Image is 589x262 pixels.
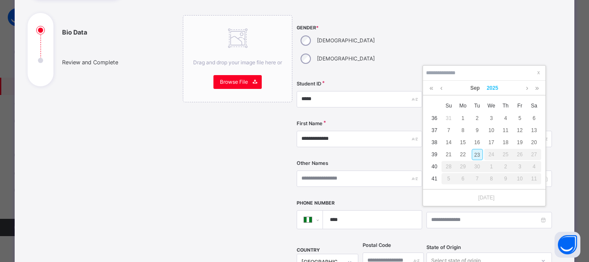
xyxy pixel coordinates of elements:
div: 2 [472,113,483,124]
td: 37 [427,124,442,136]
div: 18 [500,137,511,148]
td: October 7, 2025 [470,173,484,185]
td: October 11, 2025 [527,173,541,185]
label: Phone Number [297,200,335,207]
span: Gender [297,25,422,32]
div: 15 [457,137,469,148]
td: September 29, 2025 [456,161,470,173]
button: Open asap [555,232,580,258]
div: 6 [456,173,470,184]
div: 20 [529,137,540,148]
div: 4 [500,113,511,124]
span: We [484,102,498,110]
td: October 5, 2025 [442,173,456,185]
label: [DEMOGRAPHIC_DATA] [317,37,375,44]
td: 40 [427,161,442,173]
div: 19 [514,137,526,148]
div: 7 [470,173,484,184]
td: September 25, 2025 [498,148,513,161]
a: Next year (Control + right) [533,81,541,95]
div: 31 [443,113,454,124]
td: September 28, 2025 [442,161,456,173]
th: Wed [484,99,498,112]
div: 5 [514,113,526,124]
div: 24 [484,149,498,160]
div: 1 [484,161,498,172]
td: 36 [427,112,442,124]
td: October 10, 2025 [513,173,527,185]
a: Next month (PageDown) [524,81,530,95]
td: September 9, 2025 [470,124,484,136]
a: Sep [467,81,483,95]
td: September 16, 2025 [470,136,484,148]
td: September 24, 2025 [484,148,498,161]
td: September 6, 2025 [527,112,541,124]
label: Other Names [297,160,328,167]
div: 30 [470,161,484,172]
label: First Name [297,120,323,127]
div: 11 [527,173,541,184]
td: September 26, 2025 [513,148,527,161]
span: Tu [470,102,484,110]
div: 7 [443,125,454,136]
span: State of Origin [426,244,461,251]
td: 41 [427,173,442,185]
div: 11 [500,125,511,136]
th: Fri [513,99,527,112]
div: 23 [472,149,483,160]
td: October 8, 2025 [484,173,498,185]
div: 10 [513,173,527,184]
div: 28 [442,161,456,172]
td: September 8, 2025 [456,124,470,136]
td: September 7, 2025 [442,124,456,136]
td: September 20, 2025 [527,136,541,148]
td: October 9, 2025 [498,173,513,185]
label: Student ID [297,80,321,88]
div: 3 [486,113,497,124]
a: Previous month (PageUp) [438,81,445,95]
div: 10 [486,125,497,136]
td: September 2, 2025 [470,112,484,124]
span: Browse File [220,78,248,86]
a: [DATE] [474,194,495,202]
th: Thu [498,99,513,112]
td: September 4, 2025 [498,112,513,124]
span: COUNTRY [297,247,320,253]
div: 12 [514,125,526,136]
div: 1 [457,113,469,124]
label: [DEMOGRAPHIC_DATA] [317,55,375,63]
td: September 22, 2025 [456,148,470,161]
span: Su [442,102,456,110]
td: October 6, 2025 [456,173,470,185]
label: Postal Code [363,242,391,249]
span: Fr [513,102,527,110]
td: September 30, 2025 [470,161,484,173]
td: September 21, 2025 [442,148,456,161]
td: October 2, 2025 [498,161,513,173]
div: 26 [513,149,527,160]
div: 5 [442,173,456,184]
span: Drag and drop your image file here or [193,59,282,66]
div: 9 [472,125,483,136]
td: September 23, 2025 [470,148,484,161]
td: September 13, 2025 [527,124,541,136]
div: 4 [527,161,541,172]
th: Sun [442,99,456,112]
th: Tue [470,99,484,112]
div: 25 [498,149,513,160]
th: Mon [456,99,470,112]
span: Mo [456,102,470,110]
td: September 27, 2025 [527,148,541,161]
td: September 12, 2025 [513,124,527,136]
div: 29 [456,161,470,172]
div: 21 [443,149,454,160]
div: 3 [513,161,527,172]
div: 17 [486,137,497,148]
td: October 3, 2025 [513,161,527,173]
td: September 18, 2025 [498,136,513,148]
td: September 19, 2025 [513,136,527,148]
td: October 4, 2025 [527,161,541,173]
td: August 31, 2025 [442,112,456,124]
td: September 15, 2025 [456,136,470,148]
td: September 3, 2025 [484,112,498,124]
